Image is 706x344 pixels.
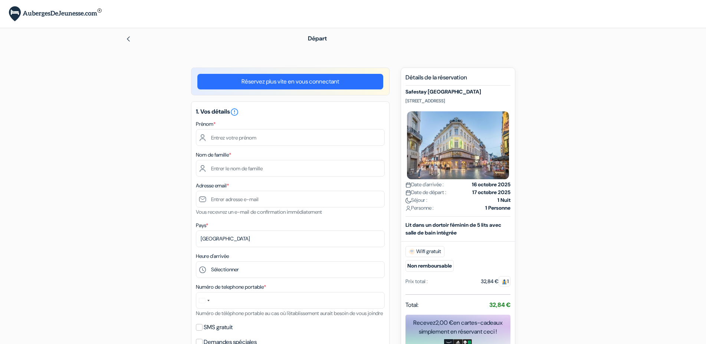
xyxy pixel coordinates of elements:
img: moon.svg [405,198,411,203]
div: Recevez en cartes-cadeaux simplement en réservant ceci ! [405,318,510,336]
img: free_wifi.svg [409,249,415,255]
span: 1 [499,276,510,286]
div: 32,84 € [481,278,510,285]
strong: 1 Nuit [498,196,510,204]
span: Séjour : [405,196,427,204]
div: Prix total : [405,278,428,285]
img: user_icon.svg [405,206,411,211]
button: Select country [196,292,213,308]
span: Départ [308,35,327,42]
strong: 17 octobre 2025 [472,189,510,196]
span: Wifi gratuit [405,246,444,257]
strong: 32,84 € [489,301,510,309]
label: Heure d'arrivée [196,252,229,260]
span: Date de départ : [405,189,446,196]
img: AubergesDeJeunesse.com [9,6,102,22]
strong: 16 octobre 2025 [472,181,510,189]
p: [STREET_ADDRESS] [405,98,510,104]
strong: 1 Personne [485,204,510,212]
span: Personne : [405,204,434,212]
span: Date d'arrivée : [405,181,444,189]
input: Entrez votre prénom [196,129,385,146]
h5: Détails de la réservation [405,74,510,86]
label: Adresse email [196,182,229,190]
span: Total: [405,301,418,309]
h5: 1. Vos détails [196,108,385,117]
a: error_outline [230,108,239,115]
h5: Safestay [GEOGRAPHIC_DATA] [405,89,510,95]
a: Réservez plus vite en vous connectant [197,74,383,89]
small: Vous recevrez un e-mail de confirmation immédiatement [196,209,322,215]
b: Lit dans un dortoir féminin de 5 lits avec salle de bain intégrée [405,222,501,236]
label: Prénom [196,120,216,128]
img: guest.svg [502,279,507,285]
img: calendar.svg [405,182,411,188]
img: calendar.svg [405,190,411,196]
small: Non remboursable [405,260,454,272]
input: Entrer le nom de famille [196,160,385,177]
input: Entrer adresse e-mail [196,191,385,207]
label: Pays [196,222,208,229]
small: Numéro de téléphone portable au cas où l'établissement aurait besoin de vous joindre [196,310,383,317]
span: 2,00 € [436,319,453,327]
i: error_outline [230,108,239,117]
label: SMS gratuit [204,322,233,332]
img: left_arrow.svg [125,36,131,42]
label: Numéro de telephone portable [196,283,266,291]
label: Nom de famille [196,151,231,159]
